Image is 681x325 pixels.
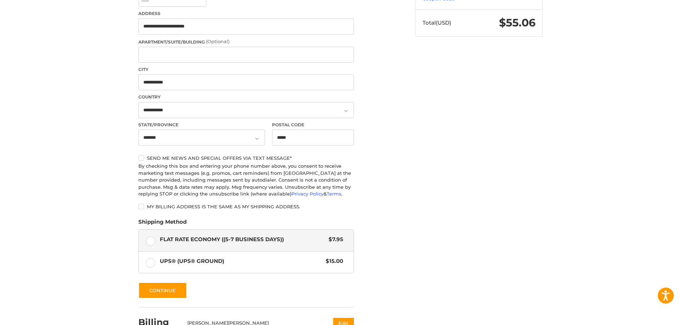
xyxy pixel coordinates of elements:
[322,257,343,265] span: $15.00
[138,10,354,17] label: Address
[160,257,322,265] span: UPS® (UPS® Ground)
[291,191,324,197] a: Privacy Policy
[499,16,536,29] span: $55.06
[272,122,354,128] label: Postal Code
[138,155,354,161] label: Send me news and special offers via text message*
[325,235,343,244] span: $7.95
[138,204,354,209] label: My billing address is the same as my shipping address.
[138,38,354,45] label: Apartment/Suite/Building
[138,218,187,229] legend: Shipping Method
[138,282,187,299] button: Continue
[138,66,354,73] label: City
[138,163,354,198] div: By checking this box and entering your phone number above, you consent to receive marketing text ...
[622,306,681,325] iframe: Google Customer Reviews
[138,122,265,128] label: State/Province
[206,39,230,44] small: (Optional)
[327,191,341,197] a: Terms
[160,235,325,244] span: Flat Rate Economy ((5-7 Business Days))
[423,19,451,26] span: Total (USD)
[138,94,354,100] label: Country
